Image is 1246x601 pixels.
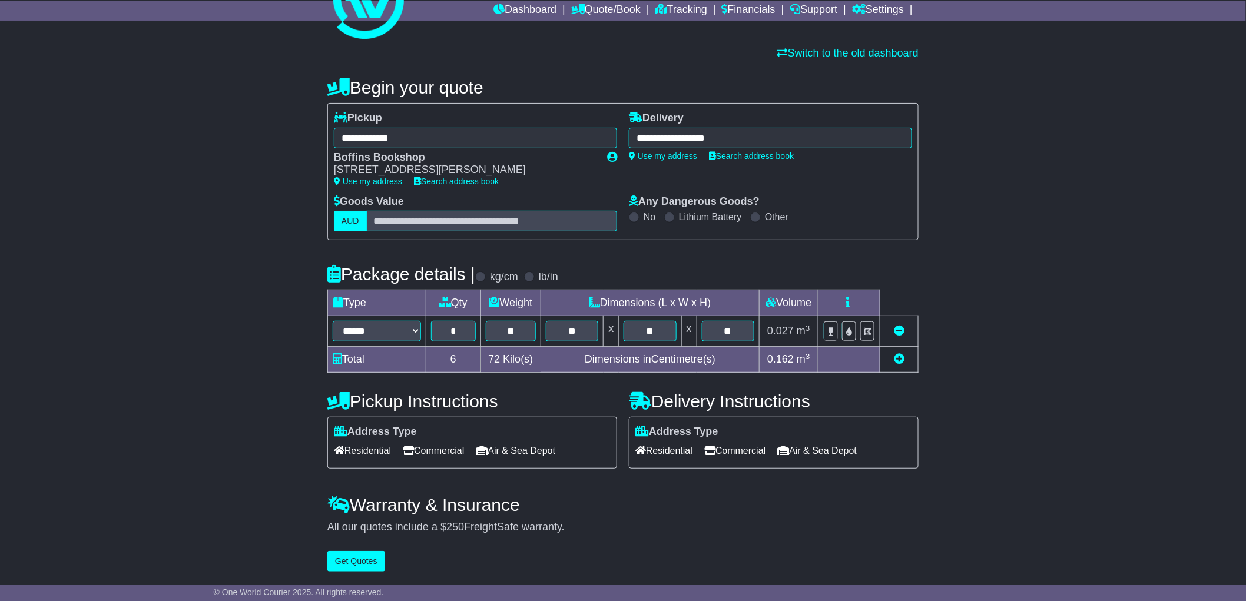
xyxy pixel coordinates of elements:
[778,441,857,460] span: Air & Sea Depot
[629,112,684,125] label: Delivery
[327,264,475,284] h4: Package details |
[894,325,904,337] a: Remove this item
[797,353,810,365] span: m
[480,290,541,316] td: Weight
[655,1,707,21] a: Tracking
[539,271,558,284] label: lb/in
[490,271,518,284] label: kg/cm
[806,352,810,361] sup: 3
[629,195,760,208] label: Any Dangerous Goods?
[604,316,619,347] td: x
[327,495,919,514] h4: Warranty & Insurance
[681,316,697,347] td: x
[629,151,697,161] a: Use my address
[722,1,776,21] a: Financials
[334,195,404,208] label: Goods Value
[493,1,556,21] a: Dashboard
[426,347,481,373] td: 6
[767,325,794,337] span: 0.027
[541,347,760,373] td: Dimensions in Centimetre(s)
[328,290,426,316] td: Type
[334,177,402,186] a: Use my address
[327,551,385,572] button: Get Quotes
[679,211,742,223] label: Lithium Battery
[759,290,818,316] td: Volume
[571,1,641,21] a: Quote/Book
[765,211,788,223] label: Other
[480,347,541,373] td: Kilo(s)
[403,441,464,460] span: Commercial
[635,441,692,460] span: Residential
[488,353,500,365] span: 72
[414,177,499,186] a: Search address book
[214,587,384,597] span: © One World Courier 2025. All rights reserved.
[334,441,391,460] span: Residential
[327,391,617,411] h4: Pickup Instructions
[635,426,718,439] label: Address Type
[704,441,766,460] span: Commercial
[334,164,595,177] div: [STREET_ADDRESS][PERSON_NAME]
[541,290,760,316] td: Dimensions (L x W x H)
[426,290,481,316] td: Qty
[790,1,838,21] a: Support
[334,151,595,164] div: Boffins Bookshop
[476,441,556,460] span: Air & Sea Depot
[797,325,810,337] span: m
[334,211,367,231] label: AUD
[806,324,810,333] sup: 3
[852,1,904,21] a: Settings
[767,353,794,365] span: 0.162
[327,78,919,97] h4: Begin your quote
[334,112,382,125] label: Pickup
[327,521,919,534] div: All our quotes include a $ FreightSafe warranty.
[709,151,794,161] a: Search address book
[644,211,655,223] label: No
[629,391,919,411] h4: Delivery Instructions
[894,353,904,365] a: Add new item
[777,47,919,59] a: Switch to the old dashboard
[328,347,426,373] td: Total
[334,426,417,439] label: Address Type
[446,521,464,533] span: 250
